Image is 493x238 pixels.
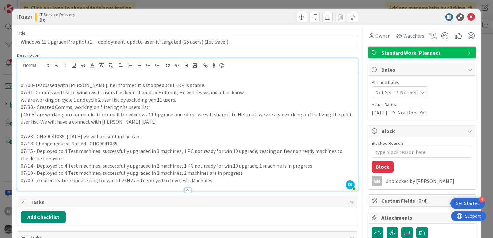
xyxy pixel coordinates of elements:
[450,198,485,209] div: Open Get Started checklist, remaining modules: 4
[346,180,355,189] span: IS
[372,176,382,186] div: NN
[385,178,472,184] div: Unblocked by [PERSON_NAME]
[21,89,355,96] p: 07/31- Comms and list of windows 11 users has been shared to Hellmut, He will revive and let us k...
[372,101,472,108] span: Actual Dates
[21,140,355,147] p: 07/18- Change request Raised - CHG0041085
[30,198,346,206] span: Tasks
[397,109,427,116] span: Not Done Yet
[39,12,75,17] span: IT Service Delivery
[403,32,424,40] span: Watchers
[372,140,403,146] label: Blocked Reason
[21,133,355,140] p: 07/23 - CHG0041085, [DATE] we will present in the cab.
[21,177,355,184] p: 07/09 - created feature Update ring for win 11 24H2 and deployed to few tests Machines
[17,13,32,21] span: ID
[14,1,29,9] span: Support
[381,66,464,74] span: Dates
[381,214,464,222] span: Attachments
[21,169,355,177] p: 07/10 - Deployed to 4 Test machines, successfully upgraded in 2 machines, 2 machines are in progress
[456,200,480,207] div: Get Started
[39,17,75,22] b: Do
[21,111,355,125] p: [DATE] are working on communication email for windows 11 Upgrade once done we will share it to He...
[479,196,485,202] div: 4
[17,36,358,47] input: type card name here...
[21,147,355,162] p: 07/15 - Deployed to 4 Test machines, successfully upgraded in 3 machines, 1 PC not ready for win ...
[400,88,417,96] span: Not Set
[21,96,355,104] p: we are working on cycle 1 and cycle 2 user list by excluding win 11 users.
[381,127,464,135] span: Block
[375,88,392,96] span: Not Set
[375,32,390,40] span: Owner
[417,197,428,204] span: ( 0/4 )
[381,49,464,56] span: Standard Work (Planned)
[17,52,39,58] span: Description
[381,197,464,204] span: Custom Fields
[21,162,355,170] p: 07/14 - Deployed to 4 Test machines, successfully upgraded in 2 machines, 1 PC not ready for win ...
[21,211,66,223] button: Add Checklist
[21,104,355,111] p: 07/30 - Created Comms, working on filtering the users list.
[17,30,25,36] label: Title
[22,14,32,20] b: 1927
[372,109,387,116] span: [DATE]
[372,79,472,86] span: Planned Dates
[372,161,394,173] button: Block
[21,82,355,89] p: 08/08- Discussed with [PERSON_NAME], he informed it's stopped still ERP is stable.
